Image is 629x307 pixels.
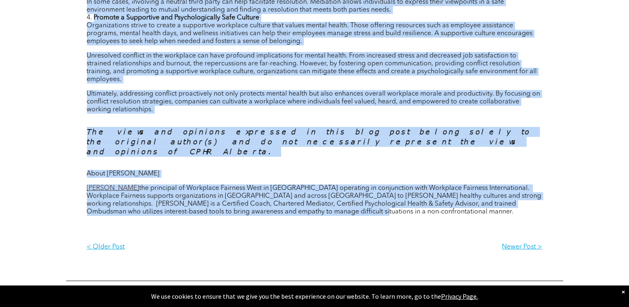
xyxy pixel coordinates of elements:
p: Ultimately, addressing conflict proactively not only protects mental health but also enhances ove... [87,90,542,114]
div: Dismiss notification [622,288,625,296]
p: the principal of Workplace Fairness West in [GEOGRAPHIC_DATA] operating in conjunction with Workp... [87,185,542,216]
a: < Older Post [87,237,315,258]
em: The views and opinions expressed in this blog post belong solely to the original author(s) and do... [87,127,531,156]
b: Promote a Supportive and Psychologically Safe Culture [94,14,260,21]
p: About [PERSON_NAME] [87,170,542,178]
a: Privacy Page. [441,292,478,300]
li: Organizations strive to create a supportive workplace culture that values mental health. Those of... [87,14,542,46]
p: Unresolved conflict in the workplace can have profound implications for mental health. From incre... [87,52,542,84]
p: < Older Post [87,243,315,251]
p: Newer Post > [315,243,542,251]
a: Newer Post > [315,237,542,258]
a: [PERSON_NAME] [87,185,140,192]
